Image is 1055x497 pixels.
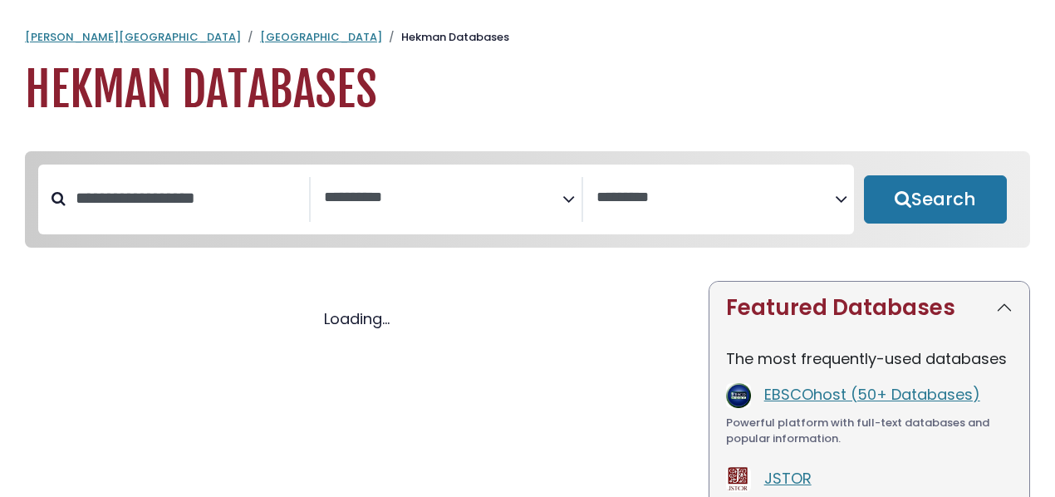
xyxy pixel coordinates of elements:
textarea: Search [324,189,562,207]
textarea: Search [596,189,835,207]
h1: Hekman Databases [25,62,1030,118]
a: [PERSON_NAME][GEOGRAPHIC_DATA] [25,29,241,45]
button: Featured Databases [709,282,1029,334]
nav: breadcrumb [25,29,1030,46]
a: JSTOR [764,468,812,489]
nav: Search filters [25,151,1030,248]
div: Loading... [25,308,689,330]
a: EBSCOhost (50+ Databases) [764,384,980,405]
input: Search database by title or keyword [66,185,309,212]
li: Hekman Databases [382,29,509,46]
p: The most frequently-used databases [726,347,1013,370]
button: Submit for Search Results [864,175,1007,224]
div: Powerful platform with full-text databases and popular information. [726,415,1013,447]
a: [GEOGRAPHIC_DATA] [260,29,382,45]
